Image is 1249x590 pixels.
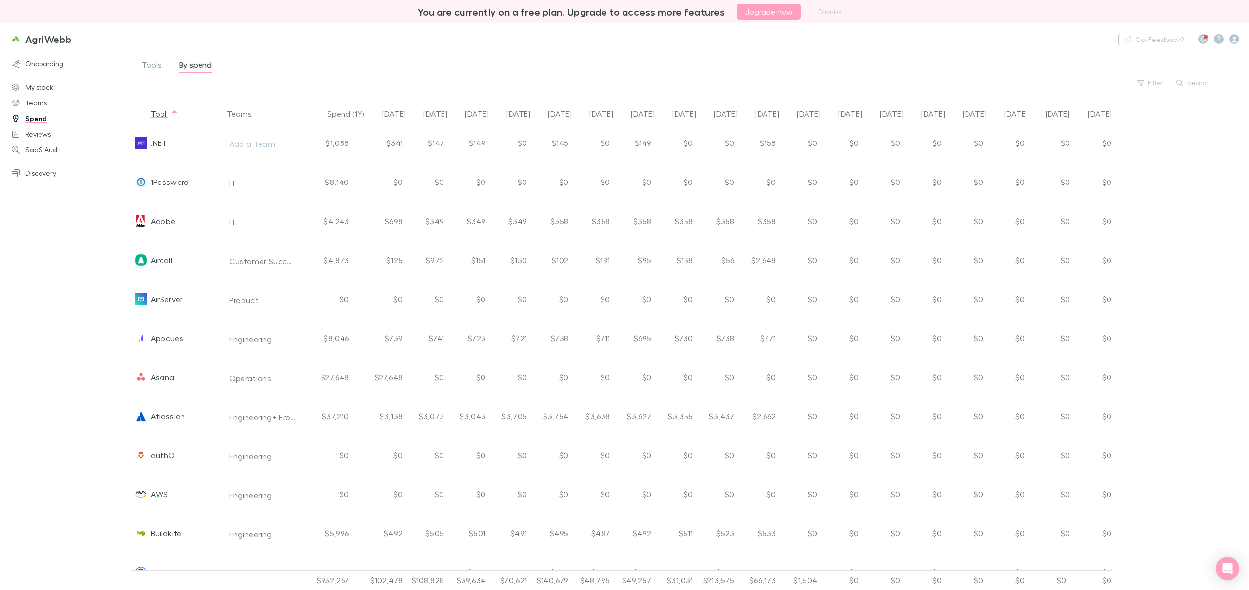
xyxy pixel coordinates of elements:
div: $972 [407,241,448,280]
div: $27,648 [307,358,365,397]
div: $0 [946,475,987,514]
div: $0 [863,163,905,202]
div: $0 [614,475,656,514]
div: $3,627 [614,397,656,436]
div: IT [229,177,237,189]
div: $0 [656,163,697,202]
div: $0 [863,358,905,397]
div: $0 [739,475,780,514]
button: Engineering [223,448,303,464]
div: authO [151,436,175,475]
div: $37,210 [307,397,365,436]
div: $730 [656,319,697,358]
a: Onboarding [2,56,137,72]
div: $8,140 [307,163,365,202]
div: $147 [407,123,448,163]
div: $0 [407,163,448,202]
div: $0 [822,319,863,358]
div: $0 [1070,436,1112,475]
div: $0 [656,358,697,397]
h3: You are currently on a free plan. Upgrade to access more features [418,6,725,18]
div: $0 [780,123,822,163]
div: $0 [614,280,656,319]
div: Operations [229,372,272,384]
div: $0 [946,280,987,319]
div: $0 [863,475,905,514]
div: $56 [697,241,739,280]
button: [DATE] [631,104,666,123]
div: Product [229,294,259,306]
div: $151 [448,241,490,280]
div: IT [229,216,237,228]
div: $739 [365,319,407,358]
div: $358 [531,202,573,241]
div: $0 [365,436,407,475]
div: $3,754 [531,397,573,436]
div: $0 [573,358,614,397]
div: $0 [1070,514,1112,553]
div: $0 [1070,202,1112,241]
div: $0 [490,123,531,163]
div: $0 [365,280,407,319]
button: [DATE] [797,104,832,123]
button: IT [223,214,303,230]
button: Sales [223,566,303,581]
div: $0 [905,436,946,475]
div: $3,043 [448,397,490,436]
button: [DATE] [548,104,584,123]
div: Atlassian [151,397,185,436]
img: Appcues's Logo [135,332,147,344]
button: Operations [223,370,303,386]
div: $0 [531,163,573,202]
button: Tool [151,104,178,123]
button: Engineering+ Product [223,409,303,425]
button: Dismiss [812,6,847,18]
div: $771 [739,319,780,358]
div: $0 [905,397,946,436]
div: $0 [987,514,1029,553]
div: $0 [863,436,905,475]
div: $0 [905,163,946,202]
div: Add a Team [229,138,276,150]
div: $0 [780,241,822,280]
button: Product [223,292,303,308]
button: [DATE] [506,104,542,123]
div: 1Password [151,163,189,202]
div: $0 [1029,202,1070,241]
div: $695 [614,319,656,358]
div: $0 [987,123,1029,163]
div: Aircall [151,241,173,280]
div: $495 [531,514,573,553]
button: Search [1171,77,1216,89]
button: IT [223,175,303,191]
div: $0 [822,123,863,163]
div: $533 [739,514,780,553]
div: $358 [656,202,697,241]
div: $0 [1029,123,1070,163]
div: $0 [739,436,780,475]
div: $341 [365,123,407,163]
div: $0 [407,475,448,514]
div: $0 [490,436,531,475]
div: $0 [1029,475,1070,514]
div: $0 [822,280,863,319]
div: $487 [573,514,614,553]
div: $0 [1029,163,1070,202]
div: $0 [822,358,863,397]
div: Engineering [229,489,272,501]
div: $3,138 [365,397,407,436]
div: $0 [987,397,1029,436]
div: Engineering [229,450,272,462]
button: [DATE] [589,104,625,123]
div: $2,662 [739,397,780,436]
div: $0 [863,397,905,436]
div: $492 [365,514,407,553]
img: Asana's Logo [135,371,147,383]
button: [DATE] [714,104,749,123]
img: .NET's Logo [135,137,147,149]
button: Engineering [223,527,303,542]
div: $0 [987,241,1029,280]
div: Engineering [229,529,272,540]
div: $0 [1029,397,1070,436]
div: $0 [1070,241,1112,280]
